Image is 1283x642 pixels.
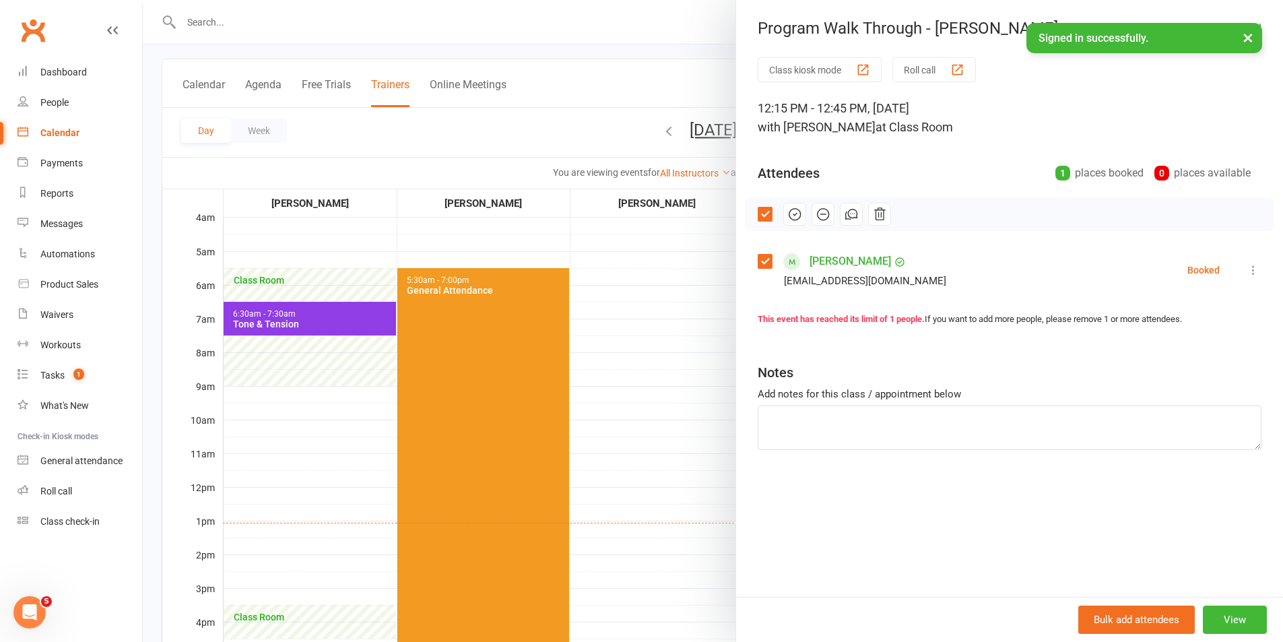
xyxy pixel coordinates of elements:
[1236,23,1260,52] button: ×
[1055,164,1144,183] div: places booked
[40,67,87,77] div: Dashboard
[1154,164,1251,183] div: places available
[1154,166,1169,181] div: 0
[876,120,953,134] span: at Class Room
[1055,166,1070,181] div: 1
[40,249,95,259] div: Automations
[758,120,876,134] span: with [PERSON_NAME]
[40,370,65,381] div: Tasks
[18,476,142,507] a: Roll call
[41,596,52,607] span: 5
[18,179,142,209] a: Reports
[1203,606,1267,634] button: View
[40,158,83,168] div: Payments
[18,507,142,537] a: Class kiosk mode
[40,279,98,290] div: Product Sales
[40,309,73,320] div: Waivers
[40,400,89,411] div: What's New
[18,391,142,421] a: What's New
[758,363,793,382] div: Notes
[758,99,1261,137] div: 12:15 PM - 12:45 PM, [DATE]
[40,127,79,138] div: Calendar
[40,218,83,229] div: Messages
[40,486,72,496] div: Roll call
[18,148,142,179] a: Payments
[13,596,46,629] iframe: Intercom live chat
[18,118,142,148] a: Calendar
[758,313,1261,327] div: If you want to add more people, please remove 1 or more attendees.
[40,340,81,350] div: Workouts
[1039,32,1148,44] span: Signed in successfully.
[18,360,142,391] a: Tasks 1
[18,330,142,360] a: Workouts
[892,57,976,82] button: Roll call
[758,164,820,183] div: Attendees
[18,239,142,269] a: Automations
[40,455,123,466] div: General attendance
[736,19,1283,38] div: Program Walk Through - [PERSON_NAME]
[16,13,50,47] a: Clubworx
[18,269,142,300] a: Product Sales
[18,88,142,118] a: People
[18,446,142,476] a: General attendance kiosk mode
[18,57,142,88] a: Dashboard
[18,300,142,330] a: Waivers
[810,251,891,272] a: [PERSON_NAME]
[758,386,1261,402] div: Add notes for this class / appointment below
[40,97,69,108] div: People
[18,209,142,239] a: Messages
[1187,265,1220,275] div: Booked
[40,516,100,527] div: Class check-in
[40,188,73,199] div: Reports
[758,57,882,82] button: Class kiosk mode
[758,314,925,324] strong: This event has reached its limit of 1 people.
[1078,606,1195,634] button: Bulk add attendees
[784,272,946,290] div: [EMAIL_ADDRESS][DOMAIN_NAME]
[73,368,84,380] span: 1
